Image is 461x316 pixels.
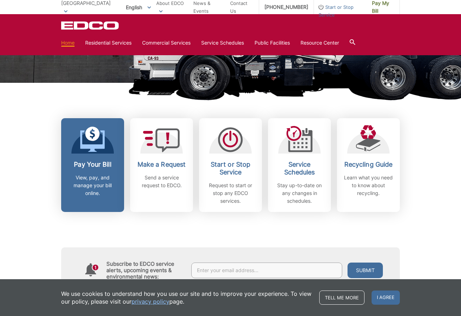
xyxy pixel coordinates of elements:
[66,161,119,168] h2: Pay Your Bill
[61,118,124,212] a: Pay Your Bill View, pay, and manage your bill online.
[132,298,169,305] a: privacy policy
[85,39,132,47] a: Residential Services
[61,21,120,30] a: EDCD logo. Return to the homepage.
[142,39,191,47] a: Commercial Services
[61,39,75,47] a: Home
[61,290,312,305] p: We use cookies to understand how you use our site and to improve your experience. To view our pol...
[135,161,188,168] h2: Make a Request
[319,291,364,305] a: Tell me more
[268,118,331,212] a: Service Schedules Stay up-to-date on any changes in schedules.
[273,161,326,176] h2: Service Schedules
[66,174,119,197] p: View, pay, and manage your bill online.
[255,39,290,47] a: Public Facilities
[191,263,342,278] input: Enter your email address...
[130,118,193,212] a: Make a Request Send a service request to EDCO.
[106,261,184,280] h4: Subscribe to EDCO service alerts, upcoming events & environmental news:
[204,182,257,205] p: Request to start or stop any EDCO services.
[204,161,257,176] h2: Start or Stop Service
[135,174,188,189] p: Send a service request to EDCO.
[201,39,244,47] a: Service Schedules
[273,182,326,205] p: Stay up-to-date on any changes in schedules.
[121,1,156,13] span: English
[300,39,339,47] a: Resource Center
